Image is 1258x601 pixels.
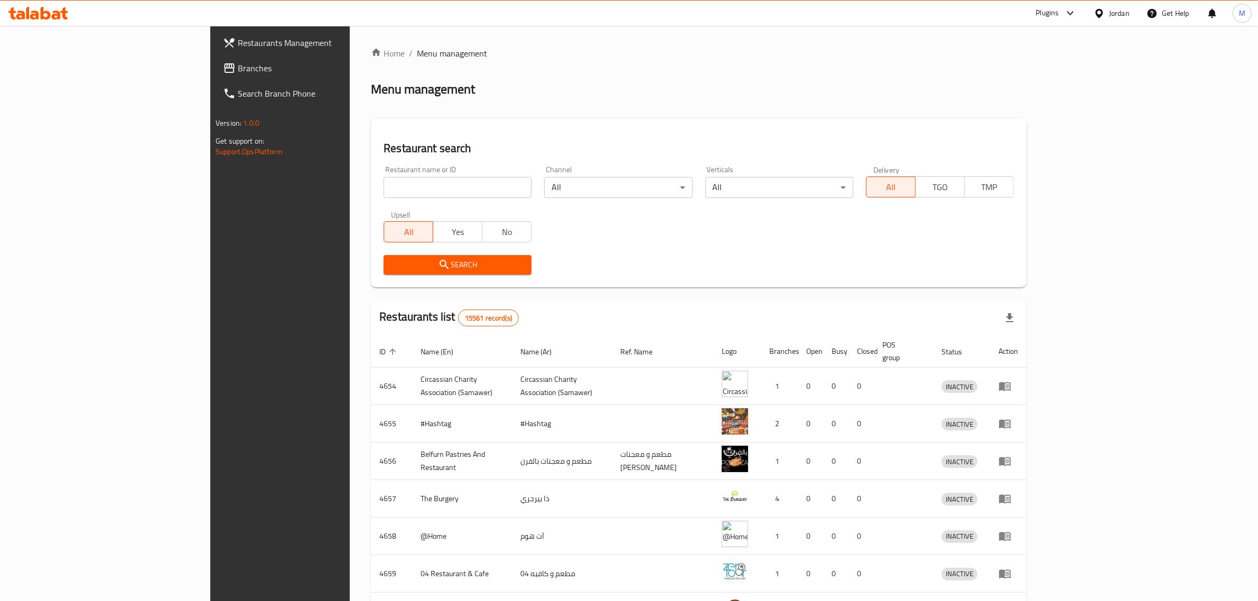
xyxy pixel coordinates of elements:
[371,81,475,98] h2: Menu management
[215,30,421,55] a: Restaurants Management
[238,36,412,49] span: Restaurants Management
[761,368,798,405] td: 1
[849,335,874,368] th: Closed
[942,418,977,430] span: INACTIVE
[999,417,1018,430] div: Menu
[823,555,849,593] td: 0
[823,480,849,518] td: 0
[512,555,612,593] td: مطعم و كافيه 04
[512,405,612,443] td: #Hashtag
[412,518,512,555] td: @Home
[1239,7,1245,19] span: M
[417,47,487,60] span: Menu management
[849,480,874,518] td: 0
[999,455,1018,467] div: Menu
[942,568,977,580] div: INACTIVE
[942,493,977,505] span: INACTIVE
[512,480,612,518] td: ذا بيرجري
[512,368,612,405] td: ​Circassian ​Charity ​Association​ (Samawer)
[761,480,798,518] td: 4
[823,518,849,555] td: 0
[798,443,823,480] td: 0
[969,180,1010,195] span: TMP
[798,368,823,405] td: 0
[942,568,977,580] span: INACTIVE
[999,492,1018,505] div: Menu
[612,443,713,480] td: مطعم و معجنات [PERSON_NAME]
[823,368,849,405] td: 0
[384,140,1014,156] h2: Restaurant search
[990,335,1027,368] th: Action
[849,368,874,405] td: 0
[384,255,532,275] button: Search
[849,405,874,443] td: 0
[823,443,849,480] td: 0
[379,309,519,326] h2: Restaurants list
[761,335,798,368] th: Branches
[458,309,519,326] div: Total records count
[215,55,421,81] a: Branches
[705,177,853,198] div: All
[512,518,612,555] td: آت هوم
[866,176,916,198] button: All
[243,116,259,130] span: 1.0.0
[942,455,977,468] div: INACTIVE
[999,567,1018,580] div: Menu
[849,518,874,555] td: 0
[823,405,849,443] td: 0
[761,443,798,480] td: 1
[412,443,512,480] td: Belfurn Pastries And Restaurant
[371,47,1027,60] nav: breadcrumb
[620,345,666,358] span: Ref. Name
[761,518,798,555] td: 1
[942,381,977,393] span: INACTIVE
[1109,7,1130,19] div: Jordan
[798,480,823,518] td: 0
[238,62,412,74] span: Branches
[882,339,920,364] span: POS group
[388,224,429,240] span: All
[421,345,467,358] span: Name (En)
[215,81,421,106] a: Search Branch Phone
[849,443,874,480] td: 0
[482,221,532,242] button: No
[216,145,283,158] a: Support.OpsPlatform
[920,180,961,195] span: TGO
[871,180,911,195] span: All
[761,555,798,593] td: 1
[964,176,1014,198] button: TMP
[1036,7,1059,20] div: Plugins
[379,345,399,358] span: ID
[433,221,482,242] button: Yes
[722,521,748,547] img: @Home
[849,555,874,593] td: 0
[942,380,977,393] div: INACTIVE
[512,443,612,480] td: مطعم و معجنات بالفرن
[942,530,977,542] span: INACTIVE
[520,345,565,358] span: Name (Ar)
[999,380,1018,392] div: Menu
[997,305,1022,331] div: Export file
[873,166,900,173] label: Delivery
[544,177,692,198] div: All
[722,371,748,397] img: ​Circassian ​Charity ​Association​ (Samawer)
[437,224,478,240] span: Yes
[392,258,523,271] span: Search
[487,224,527,240] span: No
[761,405,798,443] td: 2
[412,405,512,443] td: #Hashtag
[412,368,512,405] td: ​Circassian ​Charity ​Association​ (Samawer)
[915,176,965,198] button: TGO
[942,345,976,358] span: Status
[722,558,748,585] img: 04 Restaurant & Cafe
[216,116,241,130] span: Version:
[999,530,1018,542] div: Menu
[238,87,412,100] span: Search Branch Phone
[942,456,977,468] span: INACTIVE
[798,405,823,443] td: 0
[722,446,748,472] img: Belfurn Pastries And Restaurant
[391,211,411,218] label: Upsell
